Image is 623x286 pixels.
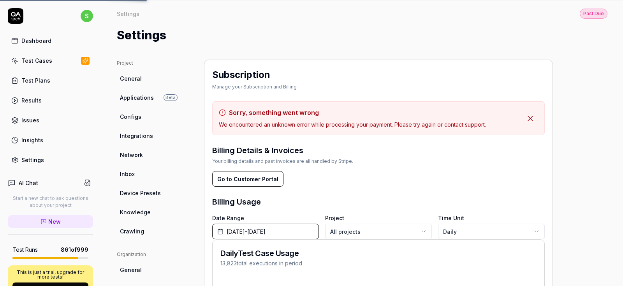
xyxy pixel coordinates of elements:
[120,208,151,216] span: Knowledge
[21,37,51,45] div: Dashboard
[120,74,142,83] span: General
[212,214,319,222] label: Date Range
[8,215,93,228] a: New
[117,205,192,219] a: Knowledge
[81,10,93,22] span: s
[212,83,297,90] div: Manage your Subscription and Billing
[117,71,192,86] a: General
[120,227,144,235] span: Crawling
[120,266,142,274] span: General
[117,186,192,200] a: Device Presets
[212,158,353,165] div: Your billing details and past invoices are all handled by Stripe.
[120,113,141,121] span: Configs
[164,94,178,101] span: Beta
[8,132,93,148] a: Insights
[8,195,93,209] p: Start a new chat to ask questions about your project
[117,10,139,18] div: Settings
[117,224,192,238] a: Crawling
[21,136,43,144] div: Insights
[117,263,192,277] a: General
[117,60,192,67] div: Project
[580,9,607,19] div: Past Due
[21,56,52,65] div: Test Cases
[120,151,143,159] span: Network
[8,33,93,48] a: Dashboard
[117,251,192,258] div: Organization
[12,246,38,253] h5: Test Runs
[12,270,88,279] p: This is just a trial, upgrade for more tests!
[220,247,302,259] h2: Daily Test Case Usage
[212,196,261,208] h3: Billing Usage
[229,109,319,117] span: Sorry, something went wrong
[8,93,93,108] a: Results
[117,167,192,181] a: Inbox
[117,90,192,105] a: ApplicationsBeta
[117,129,192,143] a: Integrations
[8,53,93,68] a: Test Cases
[212,68,270,82] h2: Subscription
[81,8,93,24] button: s
[212,224,319,239] button: [DATE]-[DATE]
[21,96,42,104] div: Results
[580,8,607,19] button: Past Due
[21,76,50,85] div: Test Plans
[117,109,192,124] a: Configs
[21,116,39,124] div: Issues
[219,120,486,129] p: We encountered an unknown error while processing your payment. Please try again or contact support.
[212,145,353,156] h3: Billing Details & Invoices
[48,217,61,226] span: New
[438,214,545,222] label: Time Unit
[21,156,44,164] div: Settings
[19,179,38,187] h4: AI Chat
[120,170,135,178] span: Inbox
[8,73,93,88] a: Test Plans
[117,26,166,44] h1: Settings
[120,94,154,102] span: Applications
[61,245,88,254] span: 861 of 999
[8,152,93,168] a: Settings
[120,189,161,197] span: Device Presets
[212,171,283,187] button: Go to Customer Portal
[120,132,153,140] span: Integrations
[117,148,192,162] a: Network
[227,228,266,236] span: [DATE] - [DATE]
[325,214,432,222] label: Project
[220,259,302,267] p: 13,823 total executions in period
[8,113,93,128] a: Issues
